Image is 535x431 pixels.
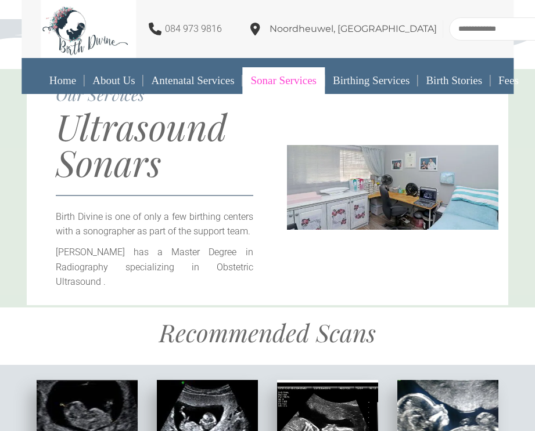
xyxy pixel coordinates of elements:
a: Home [41,67,84,94]
span: Our Services [56,84,145,105]
img: Birth Divine Ultrasound Sonars [287,117,499,258]
p: 084 973 9816 [165,21,222,37]
p: [PERSON_NAME] has a Master Degree in Radiography specializing in Obstetric Ultrasound . [56,245,253,289]
a: Sonar Services [243,67,325,94]
h1: Ultrasound Sonars [56,108,253,180]
span: Noordheuwel, [GEOGRAPHIC_DATA] [270,23,437,34]
p: Birth Divine is one of only a few birthing centers with a sonographer as part of the support team. [56,209,253,239]
a: Birthing Services [325,67,418,94]
a: Fees [490,67,527,94]
span: Recommended Scans [159,316,376,349]
a: About Us [84,67,143,94]
a: Birth Stories [418,67,490,94]
a: Antenatal Services [143,67,243,94]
